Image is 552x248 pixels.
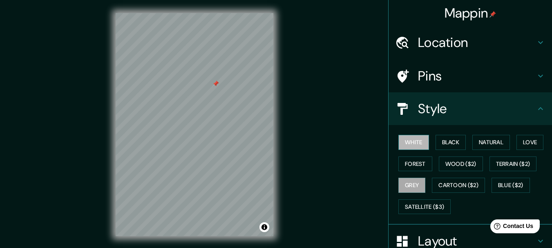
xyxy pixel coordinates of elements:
button: Cartoon ($2) [432,178,485,193]
button: Wood ($2) [439,156,483,172]
h4: Style [418,101,536,117]
button: Love [516,135,543,150]
div: Location [389,26,552,59]
h4: Mappin [445,5,496,21]
img: pin-icon.png [489,11,496,18]
button: Grey [398,178,425,193]
button: White [398,135,429,150]
button: Blue ($2) [492,178,530,193]
button: Terrain ($2) [489,156,537,172]
div: Pins [389,60,552,92]
iframe: Help widget launcher [479,216,543,239]
h4: Pins [418,68,536,84]
h4: Location [418,34,536,51]
canvas: Map [116,13,273,236]
div: Style [389,92,552,125]
button: Toggle attribution [259,222,269,232]
button: Black [436,135,466,150]
button: Natural [472,135,510,150]
button: Satellite ($3) [398,199,451,214]
button: Forest [398,156,432,172]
